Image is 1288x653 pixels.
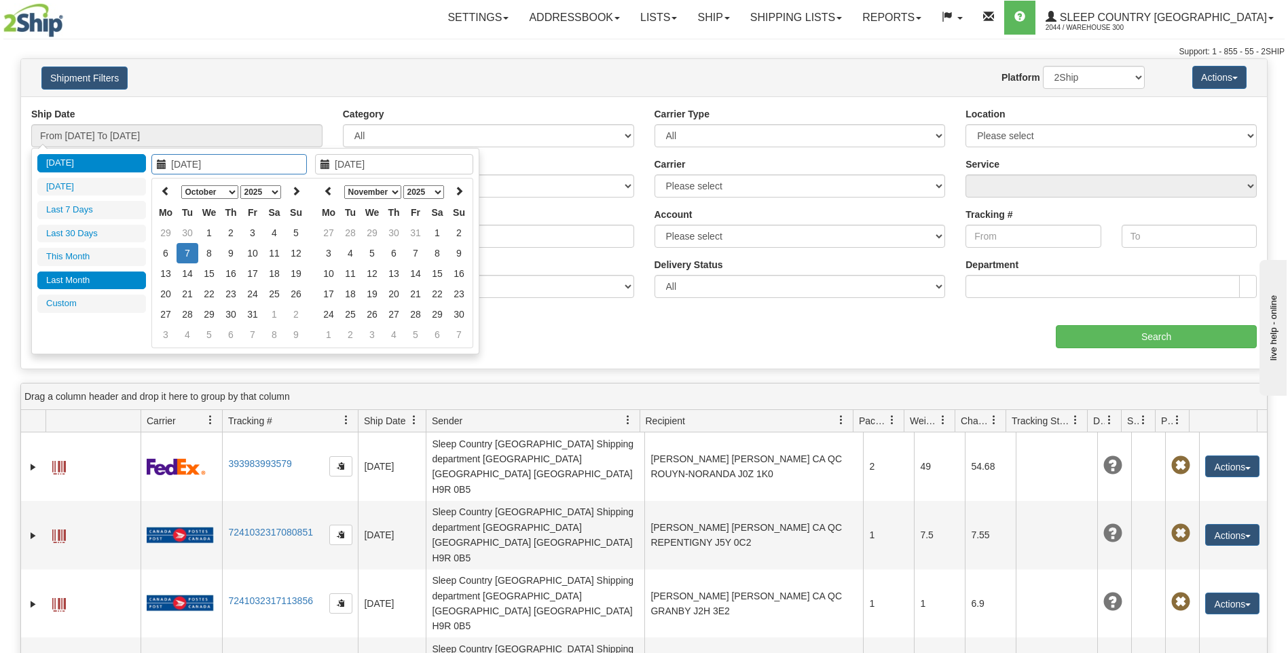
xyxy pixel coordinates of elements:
button: Copy to clipboard [329,525,352,545]
td: 5 [285,223,307,243]
a: Ship Date filter column settings [403,409,426,432]
span: Unknown [1103,524,1122,543]
label: Delivery Status [655,258,723,272]
td: 24 [242,284,263,304]
li: [DATE] [37,154,146,172]
li: [DATE] [37,178,146,196]
th: We [198,202,220,223]
td: 1 [198,223,220,243]
a: Expand [26,597,40,611]
input: Search [1056,325,1257,348]
td: 2 [339,324,361,345]
td: 12 [285,243,307,263]
span: Shipment Issues [1127,414,1139,428]
td: 10 [318,263,339,284]
td: 15 [426,263,448,284]
td: 20 [383,284,405,304]
td: 18 [263,263,285,284]
td: 7 [242,324,263,345]
a: Weight filter column settings [932,409,955,432]
a: Tracking Status filter column settings [1064,409,1087,432]
td: 16 [448,263,470,284]
a: Shipping lists [740,1,852,35]
td: 30 [448,304,470,324]
label: Ship Date [31,107,75,121]
td: Sleep Country [GEOGRAPHIC_DATA] Shipping department [GEOGRAPHIC_DATA] [GEOGRAPHIC_DATA] [GEOGRAPH... [426,432,644,501]
td: 22 [426,284,448,304]
td: 28 [405,304,426,324]
a: Carrier filter column settings [199,409,222,432]
td: 16 [220,263,242,284]
td: 18 [339,284,361,304]
td: 29 [155,223,177,243]
th: Sa [426,202,448,223]
li: Last 30 Days [37,225,146,243]
td: 7.55 [965,501,1016,570]
td: 49 [914,432,965,501]
td: 2 [448,223,470,243]
td: 20 [155,284,177,304]
span: Unknown [1103,456,1122,475]
label: Department [965,258,1018,272]
th: Mo [318,202,339,223]
td: 1 [263,304,285,324]
td: 30 [383,223,405,243]
a: Pickup Status filter column settings [1166,409,1189,432]
input: To [1122,225,1257,248]
td: 4 [339,243,361,263]
span: Recipient [646,414,685,428]
td: 6 [383,243,405,263]
span: Pickup Status [1161,414,1173,428]
button: Copy to clipboard [329,593,352,614]
td: 8 [426,243,448,263]
td: 28 [177,304,198,324]
a: Tracking # filter column settings [335,409,358,432]
a: 393983993579 [228,458,291,469]
td: 6.9 [965,570,1016,638]
td: 25 [263,284,285,304]
td: [DATE] [358,501,426,570]
label: Carrier Type [655,107,710,121]
a: Shipment Issues filter column settings [1132,409,1155,432]
td: 5 [198,324,220,345]
button: Actions [1205,593,1259,614]
a: Charge filter column settings [982,409,1006,432]
a: Sender filter column settings [617,409,640,432]
td: 29 [361,223,383,243]
span: Charge [961,414,989,428]
td: 26 [361,304,383,324]
span: Sleep Country [GEOGRAPHIC_DATA] [1056,12,1267,23]
td: 11 [263,243,285,263]
td: 22 [198,284,220,304]
button: Actions [1205,524,1259,546]
th: Mo [155,202,177,223]
td: 29 [426,304,448,324]
input: From [965,225,1101,248]
td: 9 [220,243,242,263]
label: Account [655,208,693,221]
td: 7.5 [914,501,965,570]
button: Copy to clipboard [329,456,352,477]
button: Actions [1205,455,1259,477]
label: Category [343,107,384,121]
span: Delivery Status [1093,414,1105,428]
li: This Month [37,248,146,266]
td: [PERSON_NAME] [PERSON_NAME] CA QC GRANBY J2H 3E2 [644,570,863,638]
th: Sa [263,202,285,223]
div: live help - online [10,12,126,22]
td: 3 [242,223,263,243]
td: 23 [448,284,470,304]
td: 30 [177,223,198,243]
th: Tu [339,202,361,223]
td: 4 [177,324,198,345]
td: 27 [318,223,339,243]
span: Pickup Not Assigned [1171,524,1190,543]
td: 2 [220,223,242,243]
td: 1 [863,570,914,638]
td: 12 [361,263,383,284]
button: Shipment Filters [41,67,128,90]
img: 20 - Canada Post [147,527,213,544]
td: 24 [318,304,339,324]
td: 5 [361,243,383,263]
td: 19 [361,284,383,304]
